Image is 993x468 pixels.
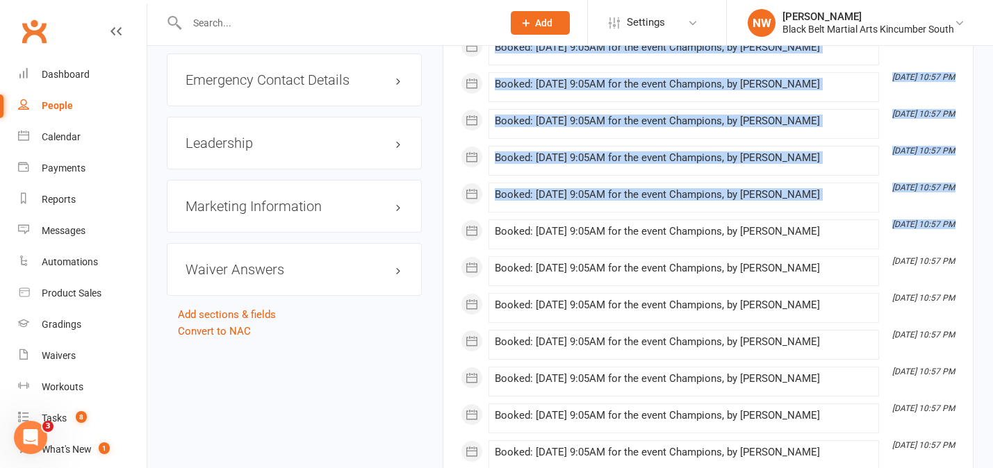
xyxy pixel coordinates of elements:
i: [DATE] 10:57 PM [892,293,955,303]
div: Booked: [DATE] 9:05AM for the event Champions, by [PERSON_NAME] [495,446,873,458]
div: Product Sales [42,287,101,299]
a: Automations [18,246,147,278]
a: Reports [18,184,147,215]
div: Workouts [42,381,83,392]
div: Booked: [DATE] 9:05AM for the event Champions, by [PERSON_NAME] [495,115,873,127]
div: [PERSON_NAME] [782,10,954,23]
a: Product Sales [18,278,147,309]
div: Booked: [DATE] 9:05AM for the event Champions, by [PERSON_NAME] [495,410,873,421]
div: Booked: [DATE] 9:05AM for the event Champions, by [PERSON_NAME] [495,373,873,385]
a: Tasks 8 [18,403,147,434]
div: What's New [42,444,92,455]
a: Gradings [18,309,147,340]
span: 3 [42,421,54,432]
span: 1 [99,442,110,454]
div: Booked: [DATE] 9:05AM for the event Champions, by [PERSON_NAME] [495,299,873,311]
div: Messages [42,225,85,236]
i: [DATE] 10:57 PM [892,440,955,450]
div: Booked: [DATE] 9:05AM for the event Champions, by [PERSON_NAME] [495,42,873,53]
i: [DATE] 10:57 PM [892,330,955,340]
div: Booked: [DATE] 9:05AM for the event Champions, by [PERSON_NAME] [495,78,873,90]
i: [DATE] 10:57 PM [892,219,955,229]
div: Automations [42,256,98,267]
a: People [18,90,147,122]
div: Booked: [DATE] 9:05AM for the event Champions, by [PERSON_NAME] [495,262,873,274]
i: [DATE] 10:57 PM [892,367,955,376]
iframe: Intercom live chat [14,421,47,454]
a: Waivers [18,340,147,371]
div: People [42,100,73,111]
span: 8 [76,411,87,423]
div: Tasks [42,412,67,424]
h3: Emergency Contact Details [186,72,403,87]
h3: Leadership [186,135,403,151]
input: Search... [183,13,493,33]
i: [DATE] 10:57 PM [892,109,955,119]
div: Dashboard [42,69,90,80]
a: Clubworx [17,14,51,49]
i: [DATE] 10:57 PM [892,72,955,82]
i: [DATE] 10:57 PM [892,403,955,413]
a: What's New1 [18,434,147,465]
a: Convert to NAC [178,325,251,337]
div: Booked: [DATE] 9:05AM for the event Champions, by [PERSON_NAME] [495,336,873,348]
a: Calendar [18,122,147,153]
div: Reports [42,194,76,205]
div: Booked: [DATE] 9:05AM for the event Champions, by [PERSON_NAME] [495,226,873,237]
div: Booked: [DATE] 9:05AM for the event Champions, by [PERSON_NAME] [495,152,873,164]
button: Add [511,11,570,35]
div: Payments [42,162,85,174]
div: Gradings [42,319,81,330]
div: Black Belt Martial Arts Kincumber South [782,23,954,35]
a: Add sections & fields [178,308,276,321]
div: Booked: [DATE] 9:05AM for the event Champions, by [PERSON_NAME] [495,189,873,201]
span: Settings [627,7,665,38]
i: [DATE] 10:57 PM [892,256,955,266]
i: [DATE] 10:57 PM [892,146,955,156]
span: Add [535,17,552,28]
a: Dashboard [18,59,147,90]
h3: Marketing Information [186,199,403,214]
div: NW [748,9,775,37]
a: Payments [18,153,147,184]
div: Calendar [42,131,81,142]
a: Workouts [18,371,147,403]
i: [DATE] 10:57 PM [892,183,955,192]
div: Waivers [42,350,76,361]
a: Messages [18,215,147,246]
h3: Waiver Answers [186,262,403,277]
